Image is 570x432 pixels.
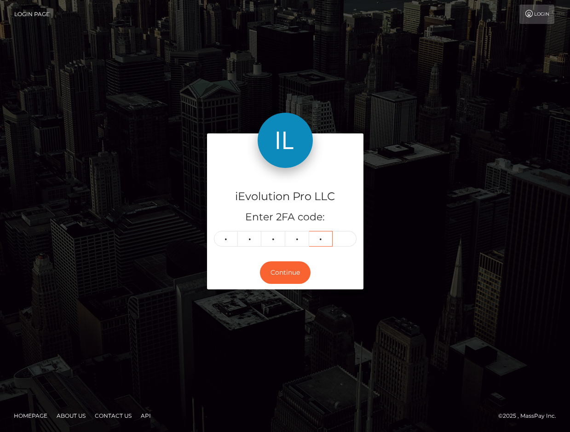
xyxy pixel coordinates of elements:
[10,409,51,423] a: Homepage
[137,409,155,423] a: API
[214,210,357,225] h5: Enter 2FA code:
[214,189,357,205] h4: iEvolution Pro LLC
[258,113,313,168] img: iEvolution Pro LLC
[519,5,554,24] a: Login
[260,261,311,284] button: Continue
[498,411,563,421] div: © 2025 , MassPay Inc.
[91,409,135,423] a: Contact Us
[53,409,89,423] a: About Us
[14,5,50,24] a: Login Page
